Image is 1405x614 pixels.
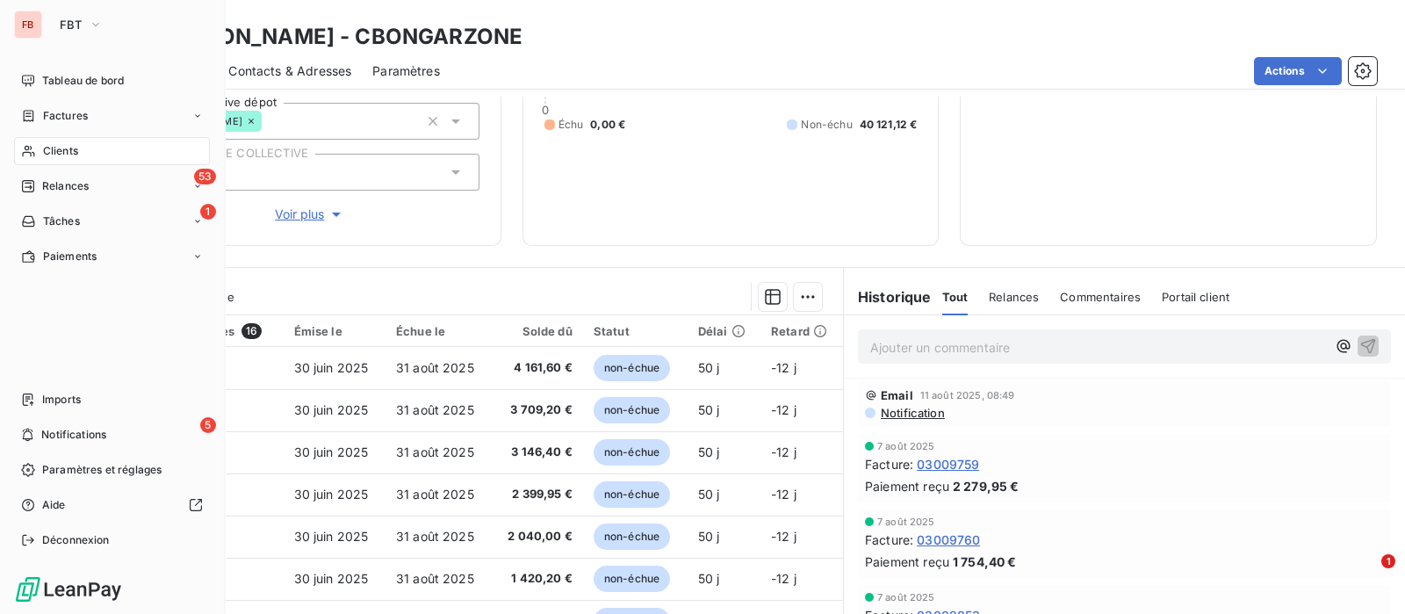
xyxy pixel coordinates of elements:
[502,486,573,503] span: 2 399,95 €
[502,324,573,338] div: Solde dû
[771,529,796,544] span: -12 j
[262,113,276,129] input: Ajouter une valeur
[294,487,369,502] span: 30 juin 2025
[502,570,573,588] span: 1 420,20 €
[43,143,78,159] span: Clients
[1060,290,1141,304] span: Commentaires
[42,392,81,408] span: Imports
[558,117,584,133] span: Échu
[396,324,481,338] div: Échue le
[14,386,210,414] a: Imports
[942,290,969,304] span: Tout
[14,456,210,484] a: Paramètres et réglages
[917,455,979,473] span: 03009759
[200,204,216,220] span: 1
[771,324,832,338] div: Retard
[396,487,474,502] span: 31 août 2025
[42,462,162,478] span: Paramètres et réglages
[200,417,216,433] span: 5
[14,67,210,95] a: Tableau de bord
[14,11,42,39] div: FB
[698,571,720,586] span: 50 j
[155,21,522,53] h3: [PERSON_NAME] - CBONGARZONE
[294,444,369,459] span: 30 juin 2025
[43,249,97,264] span: Paiements
[502,444,573,461] span: 3 146,40 €
[594,481,670,508] span: non-échue
[194,169,216,184] span: 53
[953,553,1017,571] span: 1 754,40 €
[294,324,375,338] div: Émise le
[865,455,913,473] span: Facture :
[1381,554,1395,568] span: 1
[865,531,913,549] span: Facture :
[920,390,1015,401] span: 11 août 2025, 08:49
[917,531,980,549] span: 03009760
[42,497,66,513] span: Aide
[14,491,210,519] a: Aide
[989,290,1039,304] span: Relances
[502,528,573,545] span: 2 040,00 €
[396,360,474,375] span: 31 août 2025
[542,103,549,117] span: 0
[14,207,210,235] a: 1Tâches
[594,524,670,550] span: non-échue
[953,477,1020,495] span: 2 279,95 €
[14,172,210,200] a: 53Relances
[801,117,852,133] span: Non-échu
[698,324,750,338] div: Délai
[877,441,935,451] span: 7 août 2025
[698,402,720,417] span: 50 j
[294,529,369,544] span: 30 juin 2025
[771,360,796,375] span: -12 j
[1254,57,1342,85] button: Actions
[396,571,474,586] span: 31 août 2025
[42,73,124,89] span: Tableau de bord
[14,102,210,130] a: Factures
[881,388,913,402] span: Email
[294,360,369,375] span: 30 juin 2025
[698,360,720,375] span: 50 j
[372,62,440,80] span: Paramètres
[771,487,796,502] span: -12 j
[594,397,670,423] span: non-échue
[1162,290,1229,304] span: Portail client
[14,137,210,165] a: Clients
[275,206,345,223] span: Voir plus
[294,571,369,586] span: 30 juin 2025
[594,355,670,381] span: non-échue
[771,571,796,586] span: -12 j
[43,213,80,229] span: Tâches
[771,444,796,459] span: -12 j
[41,427,106,443] span: Notifications
[860,117,918,133] span: 40 121,12 €
[396,444,474,459] span: 31 août 2025
[60,18,82,32] span: FBT
[1345,554,1387,596] iframe: Intercom live chat
[771,402,796,417] span: -12 j
[42,178,89,194] span: Relances
[42,532,110,548] span: Déconnexion
[594,324,677,338] div: Statut
[43,108,88,124] span: Factures
[502,401,573,419] span: 3 709,20 €
[594,439,670,466] span: non-échue
[877,592,935,603] span: 7 août 2025
[141,205,479,224] button: Voir plus
[294,402,369,417] span: 30 juin 2025
[698,487,720,502] span: 50 j
[241,323,262,339] span: 16
[698,444,720,459] span: 50 j
[594,566,670,592] span: non-échue
[590,117,625,133] span: 0,00 €
[396,529,474,544] span: 31 août 2025
[228,62,351,80] span: Contacts & Adresses
[879,406,945,420] span: Notification
[877,516,935,527] span: 7 août 2025
[502,359,573,377] span: 4 161,60 €
[865,477,949,495] span: Paiement reçu
[14,575,123,603] img: Logo LeanPay
[865,553,949,571] span: Paiement reçu
[396,402,474,417] span: 31 août 2025
[14,242,210,271] a: Paiements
